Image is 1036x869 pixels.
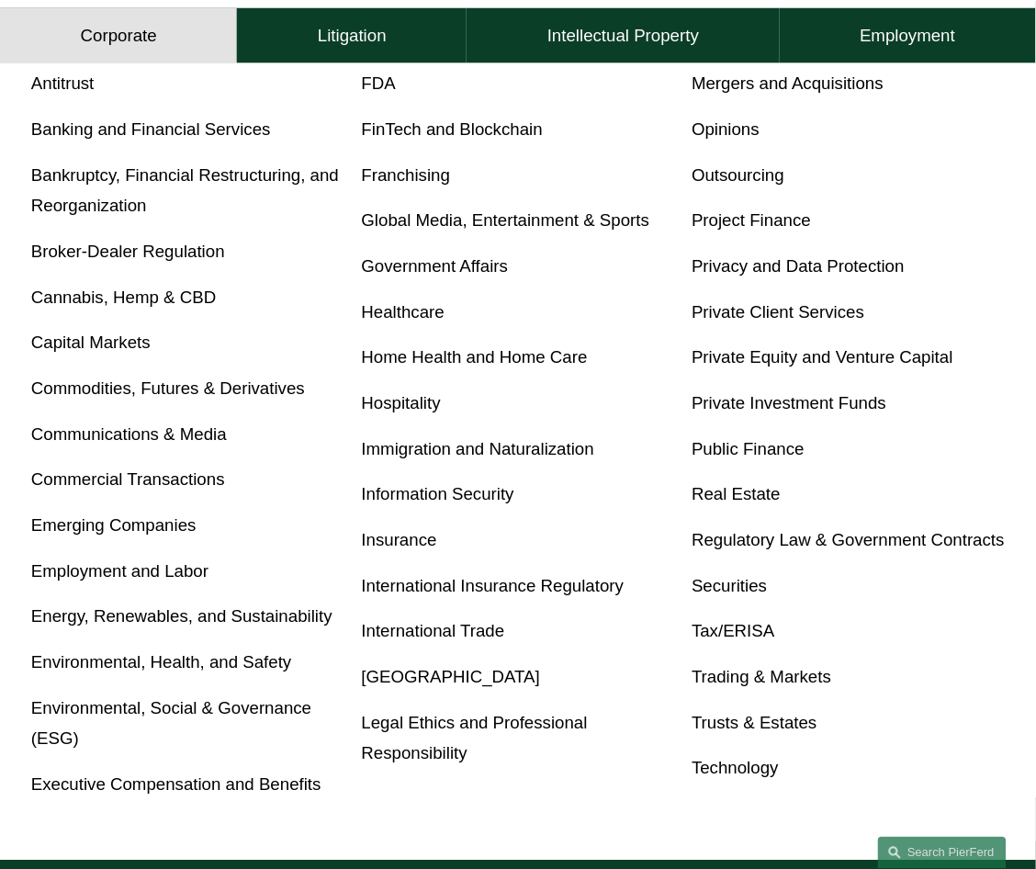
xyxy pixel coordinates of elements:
a: Broker-Dealer Regulation [31,243,225,262]
h4: Litigation [318,24,387,46]
a: Environmental, Social & Governance (ESG) [31,699,311,750]
a: International Trade [362,622,505,641]
a: Outsourcing [692,166,784,186]
a: Technology [692,759,779,778]
a: Search this site [878,837,1007,869]
a: Private Equity and Venture Capital [692,348,953,367]
a: Opinions [692,120,760,140]
a: Franchising [362,166,451,186]
a: FDA [362,74,396,94]
a: Commercial Transactions [31,470,225,490]
a: Executive Compensation and Benefits [31,775,321,795]
a: Energy, Renewables, and Sustainability [31,607,332,626]
a: Mergers and Acquisitions [692,74,884,94]
a: Real Estate [692,485,781,504]
a: Tax/ERISA [692,622,774,641]
a: Securities [692,577,767,596]
a: Communications & Media [31,425,227,445]
a: Government Affairs [362,257,509,276]
a: Public Finance [692,440,805,459]
a: Emerging Companies [31,516,197,536]
a: Environmental, Health, and Safety [31,653,292,672]
h4: Intellectual Property [547,24,699,46]
a: Cannabis, Hemp & CBD [31,288,217,308]
a: Privacy and Data Protection [692,257,905,276]
a: Capital Markets [31,333,151,353]
a: International Insurance Regulatory [362,577,625,596]
a: [GEOGRAPHIC_DATA] [362,668,541,687]
a: Project Finance [692,211,811,231]
a: Trusts & Estates [692,714,816,733]
h4: Corporate [81,24,157,46]
h4: Employment [861,24,956,46]
a: Commodities, Futures & Derivatives [31,379,305,399]
a: Regulatory Law & Government Contracts [692,531,1005,550]
a: Legal Ethics and Professional Responsibility [362,714,588,764]
a: Hospitality [362,394,441,413]
a: Employment and Labor [31,562,208,581]
a: Trading & Markets [692,668,831,687]
a: Banking and Financial Services [31,120,271,140]
a: Private Client Services [692,303,864,322]
a: Home Health and Home Care [362,348,588,367]
a: Private Investment Funds [692,394,886,413]
a: Bankruptcy, Financial Restructuring, and Reorganization [31,166,339,217]
a: Information Security [362,485,514,504]
a: Insurance [362,531,437,550]
a: FinTech and Blockchain [362,120,543,140]
a: Global Media, Entertainment & Sports [362,211,650,231]
a: Immigration and Naturalization [362,440,594,459]
a: Antitrust [31,74,95,94]
a: Healthcare [362,303,445,322]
